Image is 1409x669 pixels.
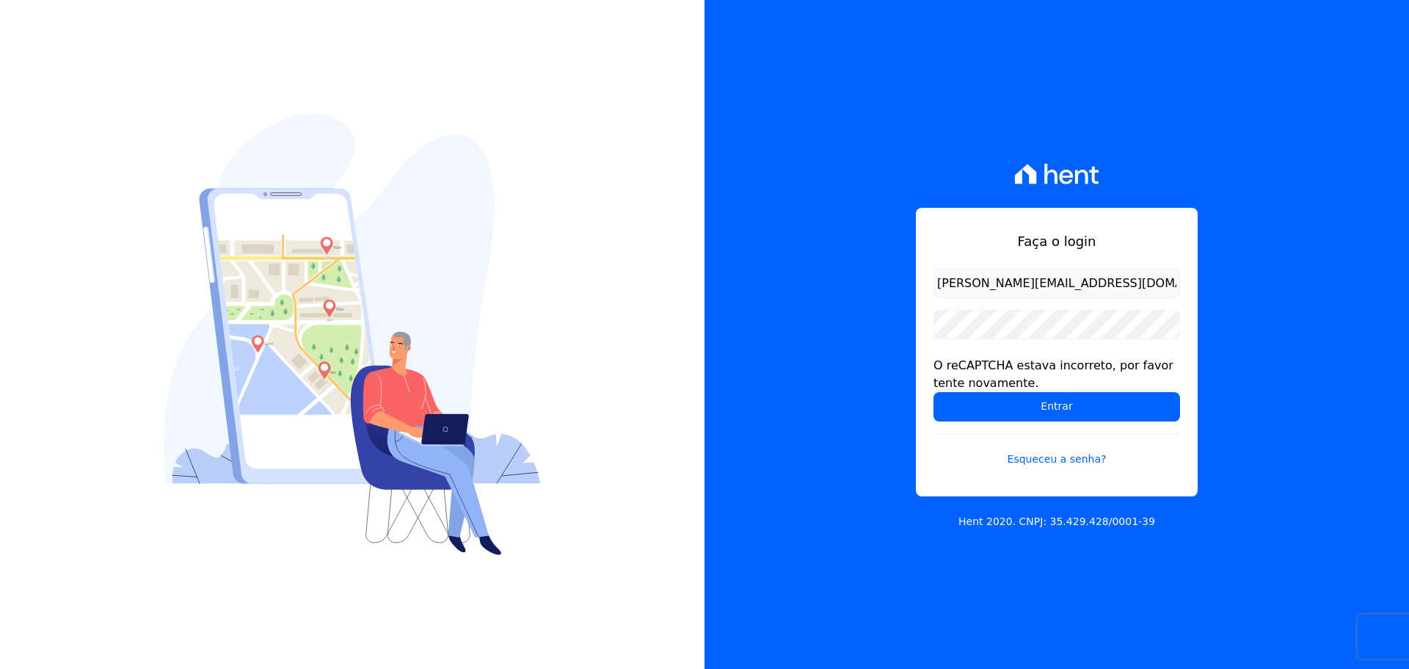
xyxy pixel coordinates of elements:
input: Entrar [933,392,1180,422]
h1: Faça o login [933,231,1180,251]
p: Hent 2020. CNPJ: 35.429.428/0001-39 [958,514,1155,529]
img: Login [164,114,541,555]
a: Esqueceu a senha? [933,433,1180,467]
input: Email [933,269,1180,298]
div: O reCAPTCHA estava incorreto, por favor tente novamente. [933,357,1180,392]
